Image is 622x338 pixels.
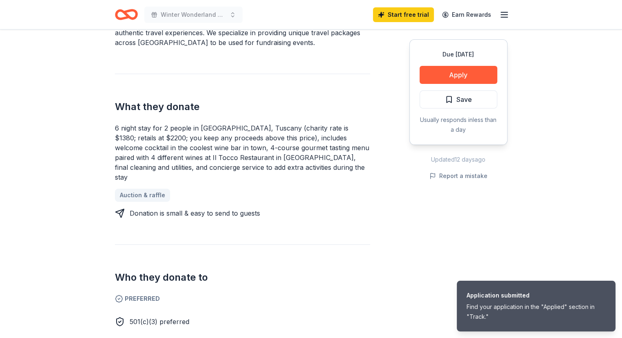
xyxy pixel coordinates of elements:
div: Due [DATE] [420,50,497,59]
button: Winter Wonderland Benefit [144,7,243,23]
button: Apply [420,66,497,84]
span: 501(c)(3) preferred [130,318,189,326]
button: Save [420,90,497,108]
a: Start free trial [373,7,434,22]
div: Donation is small & easy to send to guests [130,208,260,218]
span: Preferred [115,294,370,304]
h2: Who they donate to [115,271,370,284]
span: Save [456,94,472,105]
a: Auction & raffle [115,189,170,202]
div: Find your application in the "Applied" section in "Track." [467,302,606,322]
a: Earn Rewards [437,7,496,22]
span: Winter Wonderland Benefit [161,10,226,20]
h2: What they donate [115,100,370,113]
div: Application submitted [467,291,606,300]
a: Home [115,5,138,24]
button: Report a mistake [429,171,487,181]
div: Updated 12 days ago [409,155,507,164]
div: Usually responds in less than a day [420,115,497,135]
div: 6 night stay for 2 people in [GEOGRAPHIC_DATA], Tuscany (charity rate is $1380; retails at $2200;... [115,123,370,182]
